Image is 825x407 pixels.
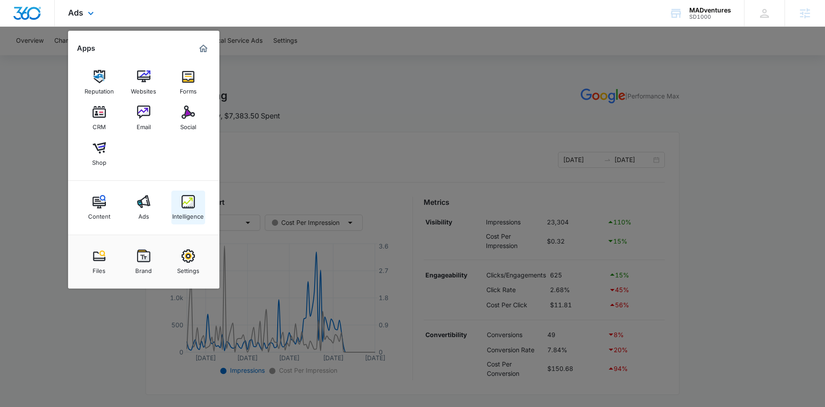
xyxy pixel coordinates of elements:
div: Settings [177,263,199,274]
div: Shop [92,155,106,166]
a: Files [82,245,116,279]
a: CRM [82,101,116,135]
a: Intelligence [171,191,205,224]
div: Email [137,119,151,130]
a: Content [82,191,116,224]
div: Social [180,119,196,130]
a: Social [171,101,205,135]
div: Reputation [85,83,114,95]
div: Websites [131,83,156,95]
div: Files [93,263,105,274]
a: Forms [171,65,205,99]
div: Content [88,208,110,220]
div: account name [689,7,731,14]
div: Brand [135,263,152,274]
a: Websites [127,65,161,99]
div: Ads [138,208,149,220]
a: Reputation [82,65,116,99]
h2: Apps [77,44,95,53]
a: Shop [82,137,116,171]
a: Ads [127,191,161,224]
a: Marketing 360® Dashboard [196,41,210,56]
span: Ads [68,8,83,17]
div: account id [689,14,731,20]
a: Settings [171,245,205,279]
div: Forms [180,83,197,95]
a: Brand [127,245,161,279]
a: Email [127,101,161,135]
div: CRM [93,119,106,130]
div: Intelligence [172,208,204,220]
